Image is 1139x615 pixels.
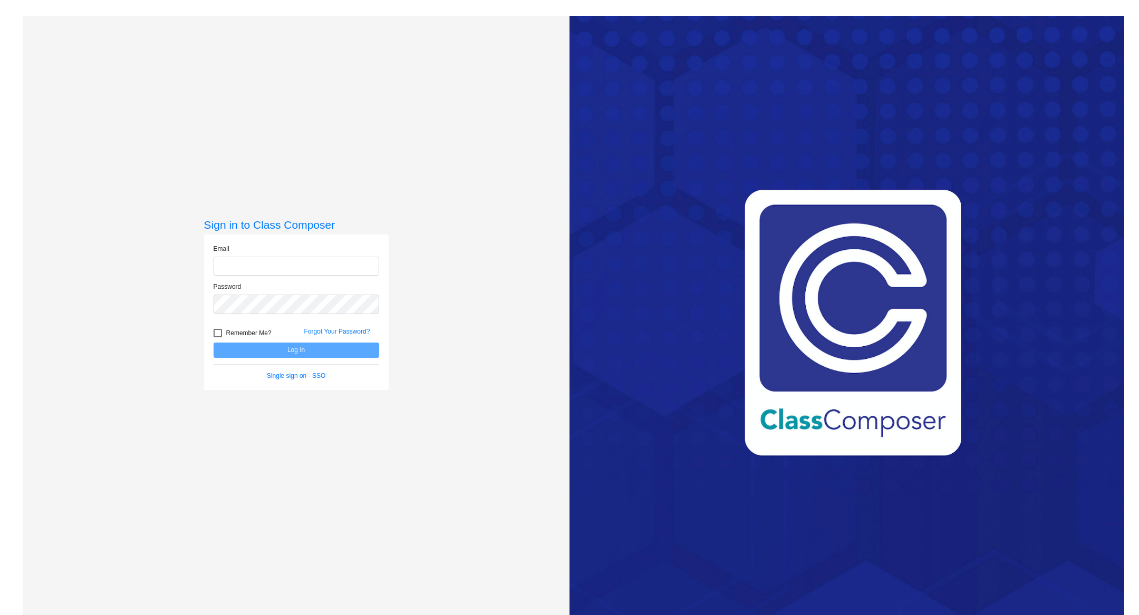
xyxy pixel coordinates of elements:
label: Email [214,244,229,253]
button: Log In [214,343,379,358]
a: Single sign on - SSO [267,372,325,379]
a: Forgot Your Password? [304,328,370,335]
h3: Sign in to Class Composer [204,218,389,231]
label: Password [214,282,242,291]
span: Remember Me? [226,327,272,339]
